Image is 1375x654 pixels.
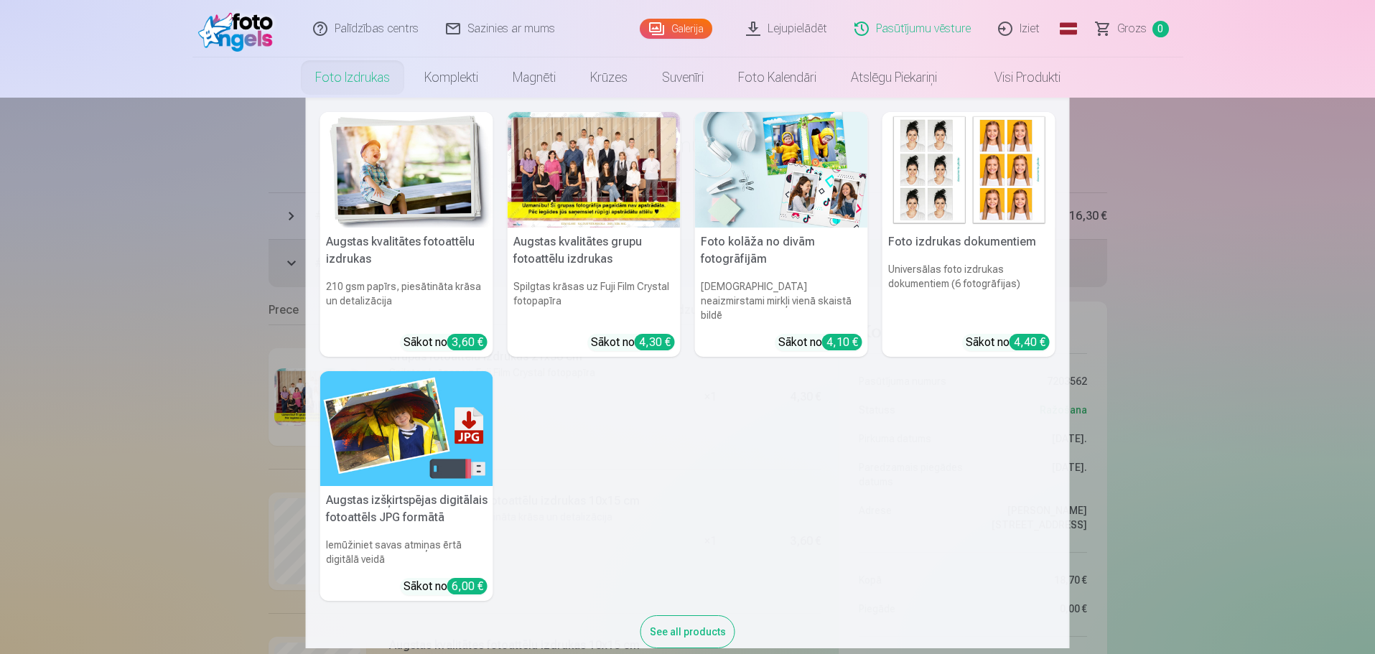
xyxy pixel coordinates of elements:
div: See all products [640,615,735,648]
div: 3,60 € [447,334,488,350]
h5: Foto izdrukas dokumentiem [882,228,1055,256]
div: Sākot no [966,334,1050,351]
div: Sākot no [404,578,488,595]
div: Sākot no [778,334,862,351]
img: Augstas izšķirtspējas digitālais fotoattēls JPG formātā [320,371,493,487]
a: Foto kalendāri [721,57,834,98]
h6: Universālas foto izdrukas dokumentiem (6 fotogrāfijas) [882,256,1055,328]
img: /fa1 [198,6,281,52]
h6: Iemūžiniet savas atmiņas ērtā digitālā veidā [320,532,493,572]
h6: Spilgtas krāsas uz Fuji Film Crystal fotopapīra [508,274,681,328]
div: 4,30 € [635,334,675,350]
a: Krūzes [573,57,645,98]
a: Foto izdrukas [298,57,407,98]
a: Foto izdrukas dokumentiemFoto izdrukas dokumentiemUniversālas foto izdrukas dokumentiem (6 fotogr... [882,112,1055,357]
h5: Augstas izšķirtspējas digitālais fotoattēls JPG formātā [320,486,493,532]
a: Foto kolāža no divām fotogrāfijāmFoto kolāža no divām fotogrāfijām[DEMOGRAPHIC_DATA] neaizmirstam... [695,112,868,357]
h6: [DEMOGRAPHIC_DATA] neaizmirstami mirkļi vienā skaistā bildē [695,274,868,328]
h5: Foto kolāža no divām fotogrāfijām [695,228,868,274]
span: Grozs [1117,20,1147,37]
a: See all products [640,623,735,638]
a: Suvenīri [645,57,721,98]
a: Augstas izšķirtspējas digitālais fotoattēls JPG formātāAugstas izšķirtspējas digitālais fotoattēl... [320,371,493,602]
a: Magnēti [495,57,573,98]
div: 4,10 € [822,334,862,350]
div: 4,40 € [1010,334,1050,350]
a: Galerija [640,19,712,39]
h5: Augstas kvalitātes fotoattēlu izdrukas [320,228,493,274]
a: Atslēgu piekariņi [834,57,954,98]
h5: Augstas kvalitātes grupu fotoattēlu izdrukas [508,228,681,274]
span: 0 [1152,21,1169,37]
a: Visi produkti [954,57,1078,98]
div: Sākot no [591,334,675,351]
div: 6,00 € [447,578,488,594]
img: Augstas kvalitātes fotoattēlu izdrukas [320,112,493,228]
h6: 210 gsm papīrs, piesātināta krāsa un detalizācija [320,274,493,328]
a: Augstas kvalitātes grupu fotoattēlu izdrukasSpilgtas krāsas uz Fuji Film Crystal fotopapīraSākot ... [508,112,681,357]
a: Augstas kvalitātes fotoattēlu izdrukasAugstas kvalitātes fotoattēlu izdrukas210 gsm papīrs, piesā... [320,112,493,357]
a: Komplekti [407,57,495,98]
div: Sākot no [404,334,488,351]
img: Foto kolāža no divām fotogrāfijām [695,112,868,228]
img: Foto izdrukas dokumentiem [882,112,1055,228]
